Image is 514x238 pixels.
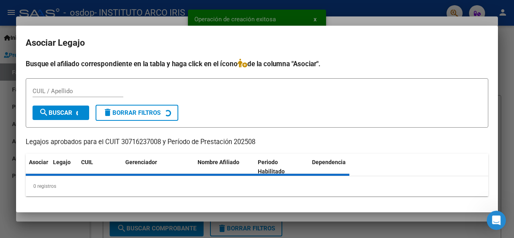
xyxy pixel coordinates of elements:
span: Gerenciador [125,159,157,165]
span: Buscar [39,109,72,116]
iframe: Intercom live chat [487,211,506,230]
span: Nombre Afiliado [198,159,239,165]
div: 0 registros [26,176,488,196]
datatable-header-cell: Periodo Habilitado [255,154,309,180]
span: Asociar [29,159,48,165]
datatable-header-cell: Gerenciador [122,154,194,180]
datatable-header-cell: Dependencia [309,154,369,180]
span: CUIL [81,159,93,165]
datatable-header-cell: Asociar [26,154,50,180]
mat-icon: delete [103,108,112,117]
span: Borrar Filtros [103,109,161,116]
mat-icon: search [39,108,49,117]
datatable-header-cell: Legajo [50,154,78,180]
span: Periodo Habilitado [258,159,285,175]
h4: Busque el afiliado correspondiente en la tabla y haga click en el ícono de la columna "Asociar". [26,59,488,69]
span: Legajo [53,159,71,165]
button: Borrar Filtros [96,105,178,121]
button: Buscar [33,106,89,120]
h2: Asociar Legajo [26,35,488,51]
datatable-header-cell: Nombre Afiliado [194,154,255,180]
span: Dependencia [312,159,346,165]
datatable-header-cell: CUIL [78,154,122,180]
p: Legajos aprobados para el CUIT 30716237008 y Período de Prestación 202508 [26,137,488,147]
